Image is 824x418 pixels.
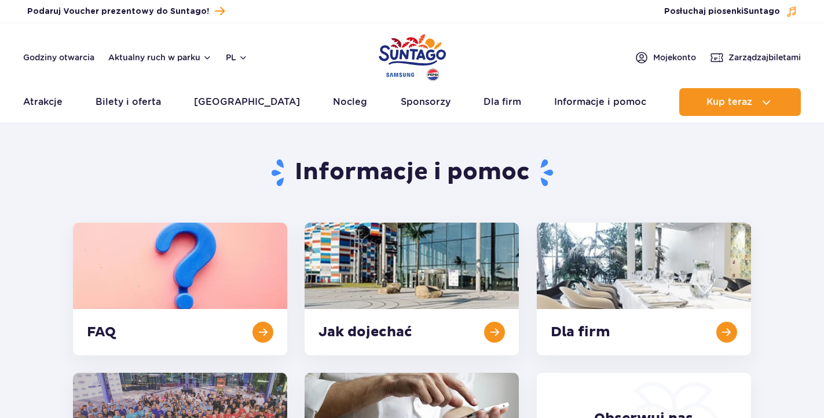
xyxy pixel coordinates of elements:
span: Posłuchaj piosenki [664,6,780,17]
span: Suntago [744,8,780,16]
a: Mojekonto [635,50,696,64]
h1: Informacje i pomoc [73,158,751,188]
a: Informacje i pomoc [554,88,646,116]
a: Atrakcje [23,88,63,116]
a: Park of Poland [379,29,446,82]
a: [GEOGRAPHIC_DATA] [194,88,300,116]
button: Posłuchaj piosenkiSuntago [664,6,797,17]
span: Podaruj Voucher prezentowy do Suntago! [27,6,209,17]
a: Dla firm [484,88,521,116]
a: Zarządzajbiletami [710,50,801,64]
button: Aktualny ruch w parku [108,53,212,62]
button: pl [226,52,248,63]
a: Bilety i oferta [96,88,161,116]
a: Podaruj Voucher prezentowy do Suntago! [27,3,225,19]
a: Godziny otwarcia [23,52,94,63]
span: Kup teraz [706,97,752,107]
span: Moje konto [653,52,696,63]
a: Nocleg [333,88,367,116]
a: Sponsorzy [401,88,451,116]
span: Zarządzaj biletami [728,52,801,63]
button: Kup teraz [679,88,801,116]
